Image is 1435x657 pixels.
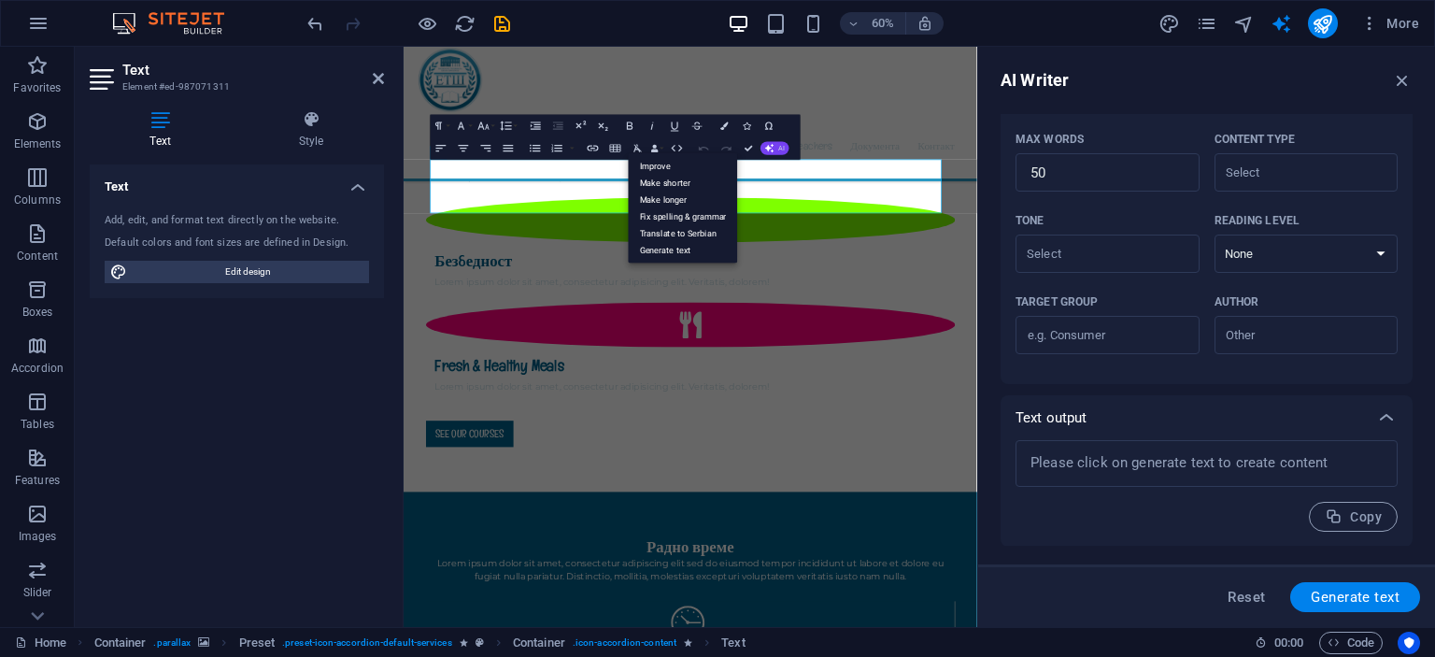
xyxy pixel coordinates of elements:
[476,637,484,648] i: This element is a customizable preset
[122,79,347,95] h3: Element #ed-987071311
[460,637,468,648] i: Element contains an animation
[513,632,565,654] span: Click to select. Double-click to edit
[1220,159,1362,186] input: Content typeClear
[1158,13,1180,35] i: Design (Ctrl+Alt+Y)
[629,158,738,175] a: Improve
[1215,235,1399,273] select: Reading level
[105,236,369,251] div: Default colors and font sizes are defined in Design.
[570,114,591,136] button: Superscript
[90,110,238,150] h4: Text
[1217,582,1275,612] button: Reset
[21,417,54,432] p: Tables
[629,153,738,264] div: AI
[15,632,66,654] a: Click to cancel selection. Double-click to open Pages
[15,473,60,488] p: Features
[1398,632,1420,654] button: Usercentrics
[17,249,58,264] p: Content
[90,164,384,198] h4: Text
[629,192,738,208] a: Make longer
[239,632,276,654] span: Click to select. Double-click to edit
[642,114,663,136] button: Italic (Ctrl+I)
[1016,213,1044,228] p: Tone
[1001,440,1413,547] div: Text output
[666,136,688,159] button: HTML
[498,136,519,159] button: Align Justify
[1016,408,1087,427] p: Text output
[916,15,933,32] i: On resize automatically adjust zoom level to fit chosen device.
[14,193,61,207] p: Columns
[759,114,780,136] button: Special Characters
[1353,8,1427,38] button: More
[13,80,61,95] p: Favorites
[153,632,191,654] span: . parallax
[592,114,614,136] button: Subscript
[94,632,746,654] nav: breadcrumb
[568,136,577,159] button: Ordered List
[1287,636,1290,650] span: :
[629,208,738,225] a: Fix spelling & grammar
[11,361,64,376] p: Accordion
[716,136,737,159] button: Redo (Ctrl+Shift+Z)
[304,12,326,35] button: undo
[868,12,898,35] h6: 60%
[282,632,452,654] span: . preset-icon-accordion-default-services
[1290,582,1420,612] button: Generate text
[738,136,760,159] button: Confirm (Ctrl+⏎)
[476,114,497,136] button: Font Size
[498,114,519,136] button: Line Height
[684,637,692,648] i: Element contains an animation
[649,136,665,159] button: Data Bindings
[525,114,547,136] button: Increase Indent
[23,585,52,600] p: Slider
[840,12,906,35] button: 60%
[547,136,568,159] button: Ordered List
[1215,132,1295,147] p: Content type
[1215,213,1300,228] p: Reading level
[105,213,369,229] div: Add, edit, and format text directly on the website.
[1328,632,1374,654] span: Code
[94,632,147,654] span: Click to select. Double-click to edit
[1311,590,1399,605] span: Generate text
[629,242,738,259] a: Generate text
[664,114,686,136] button: Underline (Ctrl+U)
[453,136,475,159] button: Align Center
[1021,240,1163,267] input: ToneClear
[1016,132,1084,147] p: Max words
[22,305,53,320] p: Boxes
[1360,14,1419,33] span: More
[133,261,363,283] span: Edit design
[453,114,475,136] button: Font Family
[1274,632,1303,654] span: 00 00
[490,12,513,35] button: save
[1158,12,1181,35] button: design
[627,136,648,159] button: Clear Formatting
[1319,632,1383,654] button: Code
[1001,125,1413,384] div: Text settings
[431,114,452,136] button: Paragraph Format
[525,136,547,159] button: Unordered List
[1255,632,1304,654] h6: Session time
[1016,154,1200,192] input: Max words
[1233,13,1255,35] i: Navigator
[1309,502,1398,532] button: Copy
[687,114,708,136] button: Strikethrough
[1001,69,1069,92] h6: AI Writer
[1271,12,1293,35] button: text_generator
[1228,590,1265,605] span: Reset
[1271,13,1292,35] i: AI Writer
[1308,8,1338,38] button: publish
[1215,294,1259,309] p: Author
[416,12,438,35] button: Click here to leave preview mode and continue editing
[1196,13,1217,35] i: Pages (Ctrl+Alt+S)
[454,13,476,35] i: Reload page
[629,175,738,192] a: Make shorter
[19,529,57,544] p: Images
[122,62,384,79] h2: Text
[1233,12,1256,35] button: navigator
[693,136,715,159] button: Undo (Ctrl+Z)
[721,632,745,654] span: Click to select. Double-click to edit
[1325,508,1382,526] span: Copy
[547,114,569,136] button: Decrease Indent
[476,136,497,159] button: Align Right
[573,632,676,654] span: . icon-accordion-content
